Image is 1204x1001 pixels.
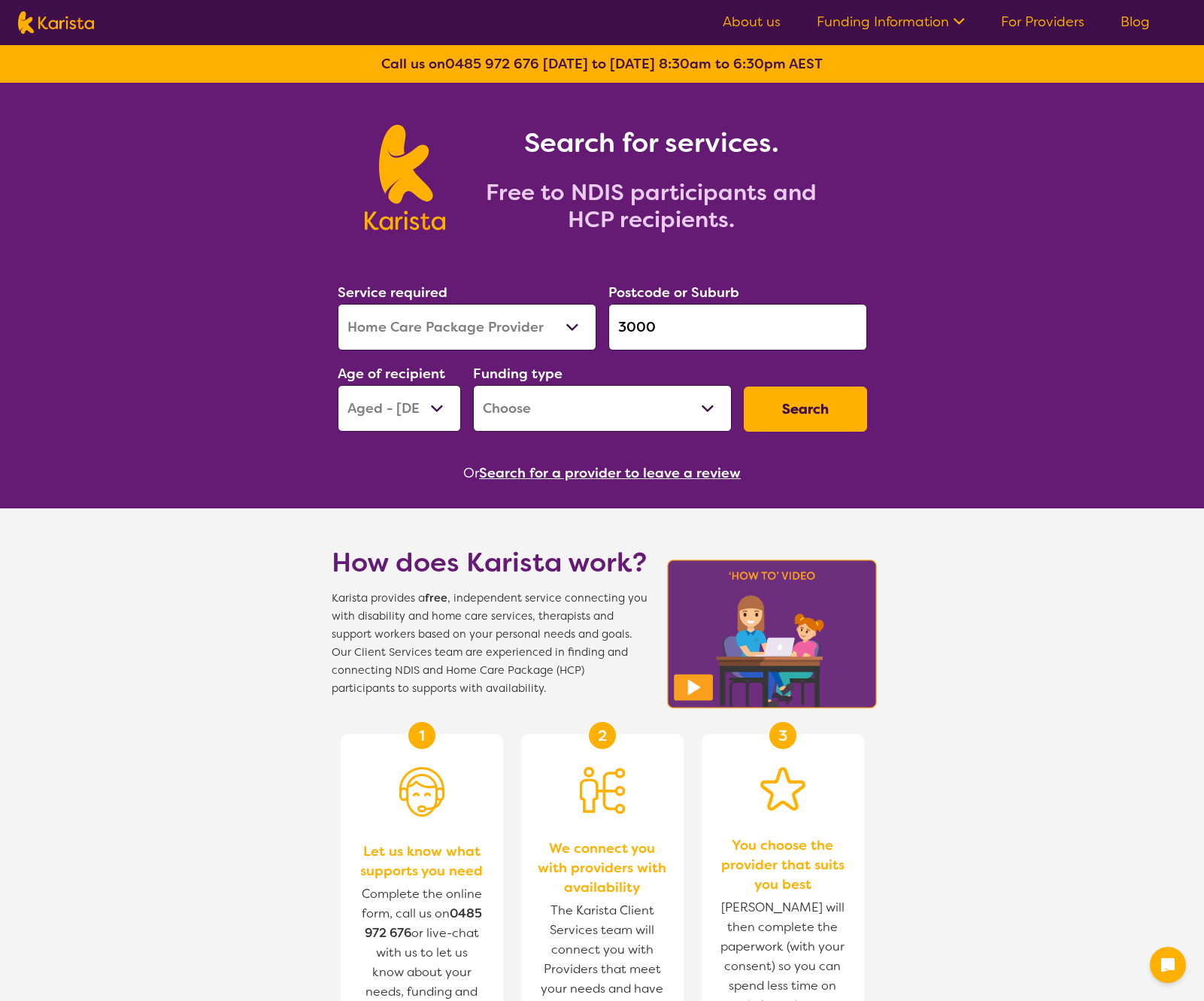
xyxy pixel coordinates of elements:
div: 2 [589,722,616,749]
h1: How does Karista work? [332,544,647,581]
h1: Search for services. [463,125,839,161]
span: Karista provides a , independent service connecting you with disability and home care services, t... [332,590,647,698]
button: Search [744,387,867,432]
div: 1 [408,722,435,749]
label: Age of recipient [338,365,445,383]
a: Funding Information [817,13,965,31]
label: Service required [338,284,447,302]
img: Person with headset icon [399,767,444,817]
a: 0485 972 676 [445,55,539,73]
a: About us [723,13,781,31]
div: 3 [769,722,796,749]
img: Karista logo [365,125,445,230]
img: Karista logo [18,11,94,34]
button: Search for a provider to leave a review [479,462,741,484]
h2: Free to NDIS participants and HCP recipients. [463,179,839,233]
label: Postcode or Suburb [608,284,739,302]
img: Karista video [663,555,882,713]
b: Call us on [DATE] to [DATE] 8:30am to 6:30pm AEST [381,55,823,73]
span: Or [463,462,479,484]
span: Let us know what supports you need [356,842,488,881]
input: Type [608,304,867,350]
span: We connect you with providers with availability [536,839,669,897]
img: Person being matched to services icon [580,767,625,814]
label: Funding type [473,365,563,383]
a: Blog [1121,13,1150,31]
a: For Providers [1001,13,1084,31]
span: You choose the provider that suits you best [717,836,849,894]
b: free [425,591,447,605]
img: Star icon [760,767,805,811]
